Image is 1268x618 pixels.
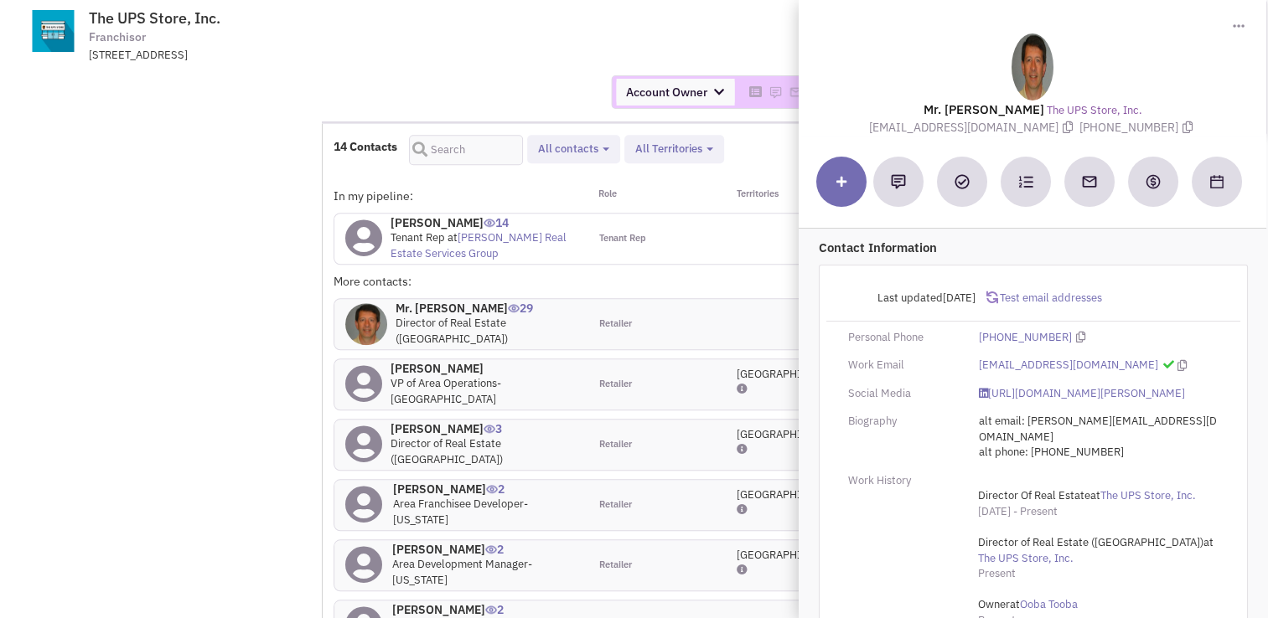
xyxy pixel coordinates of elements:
[737,427,842,441] span: [GEOGRAPHIC_DATA]
[979,386,1185,402] a: [URL][DOMAIN_NAME][PERSON_NAME]
[837,386,968,402] div: Social Media
[485,590,504,617] span: 2
[598,559,631,572] span: Retailer
[345,303,387,345] img: FMP5ED1mvEuz6jFMnCY4LA.jpg
[979,414,1217,459] span: alt email: [PERSON_NAME][EMAIL_ADDRESS][DOMAIN_NAME] alt phone: [PHONE_NUMBER]
[392,602,577,617] h4: [PERSON_NAME]
[978,535,1203,549] span: Director of Real Estate ([GEOGRAPHIC_DATA])
[1079,120,1197,135] span: [PHONE_NUMBER]
[598,317,631,331] span: Retailer
[334,139,397,154] h4: 14 Contacts
[1210,175,1224,188] img: Schedule a Meeting
[924,101,1044,117] lable: Mr. [PERSON_NAME]
[737,487,842,502] span: [GEOGRAPHIC_DATA]
[715,188,842,204] div: Territories
[837,414,968,430] div: Biography
[486,469,505,497] span: 2
[1018,174,1033,189] img: Subscribe to a cadence
[484,409,502,436] span: 3
[955,174,970,189] img: Add a Task
[1012,33,1053,100] img: FMP5ED1mvEuz6jFMnCY4LA.jpg
[89,8,220,28] span: The UPS Store, Inc.
[737,367,842,381] span: [GEOGRAPHIC_DATA]
[485,605,497,614] img: icon-UserInteraction.png
[1047,103,1142,119] a: The UPS Store, Inc.
[485,529,504,557] span: 2
[484,203,509,230] span: 14
[978,597,1078,611] span: at
[484,425,495,433] img: icon-UserInteraction.png
[978,535,1214,565] span: at
[978,551,1074,567] a: The UPS Store, Inc.
[396,301,577,316] h4: Mr. [PERSON_NAME]
[837,330,968,346] div: Personal Phone
[393,482,577,497] h4: [PERSON_NAME]
[869,120,1079,135] span: [EMAIL_ADDRESS][DOMAIN_NAME]
[391,376,501,406] span: VP of Area Operations- [GEOGRAPHIC_DATA]
[396,316,508,346] span: Director of Real Estate ([GEOGRAPHIC_DATA])
[978,488,1196,502] span: at
[391,230,567,260] span: Tenant Rep at
[979,358,1158,373] a: [EMAIL_ADDRESS][DOMAIN_NAME]
[737,548,842,562] span: [GEOGRAPHIC_DATA]
[635,142,702,156] span: All Territories
[819,239,1248,256] p: Contact Information
[1081,173,1098,190] img: Send an email
[334,188,588,204] div: In my pipeline:
[538,142,598,156] span: All contacts
[508,304,520,312] img: icon-UserInteraction.png
[598,378,631,391] span: Retailer
[392,542,577,557] h4: [PERSON_NAME]
[630,141,718,158] button: All Territories
[891,174,906,189] img: Add a note
[14,10,91,52] img: www.theupsstore.com
[1100,488,1196,504] a: The UPS Store, Inc.
[978,504,1058,518] span: [DATE] - Present
[1020,597,1078,613] a: Ooba Tooba
[391,421,577,436] h4: [PERSON_NAME]
[484,219,495,227] img: icon-UserInteraction.png
[391,230,567,260] a: [PERSON_NAME] Real Estate Services Group
[598,498,631,512] span: Retailer
[789,85,802,99] img: Please add to your accounts
[391,215,577,230] h4: [PERSON_NAME]
[393,497,528,527] span: Area Franchisee Developer- [US_STATE]
[978,566,1016,580] span: Present
[392,557,532,587] span: Area Development Manager- [US_STATE]
[616,79,734,106] span: Account Owner
[485,545,497,554] img: icon-UserInteraction.png
[837,473,968,489] div: Work History
[837,358,968,373] div: Work Email
[598,232,645,245] span: Tenant Rep
[334,273,588,290] div: More contacts:
[486,485,498,493] img: icon-UserInteraction.png
[978,597,1010,611] span: Owner
[769,85,782,99] img: Please add to your accounts
[391,361,577,376] h4: [PERSON_NAME]
[837,282,986,314] div: Last updated
[598,438,631,451] span: Retailer
[89,48,526,64] div: [STREET_ADDRESS]
[998,291,1102,305] span: Test email addresses
[508,288,533,316] span: 29
[1145,173,1162,190] img: Create a deal
[89,28,146,46] span: Franchisor
[391,436,503,466] span: Director of Real Estate ([GEOGRAPHIC_DATA])
[533,141,614,158] button: All contacts
[978,488,1090,502] span: Director Of Real Estate
[979,330,1072,346] a: [PHONE_NUMBER]
[409,135,523,165] input: Search
[943,291,976,305] span: [DATE]
[587,188,715,204] div: Role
